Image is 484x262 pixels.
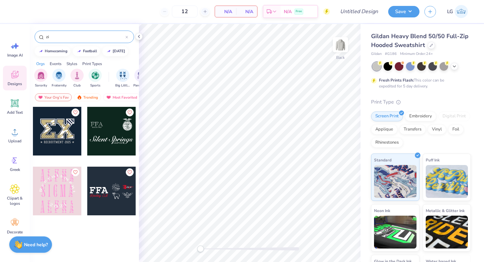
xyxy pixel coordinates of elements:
span: Gildan [371,51,382,57]
button: filter button [34,69,47,88]
div: homecoming [45,49,67,53]
span: Sports [90,83,100,88]
span: Fraternity [52,83,67,88]
div: Digital Print [438,111,470,121]
span: Metallic & Glitter Ink [426,207,465,214]
img: Parent's Weekend Image [137,72,145,79]
img: Sports Image [92,72,99,79]
button: filter button [52,69,67,88]
div: filter for Club [70,69,84,88]
span: Standard [374,156,391,163]
div: filter for Sports [89,69,102,88]
img: trending.gif [77,95,82,100]
button: [DATE] [102,46,128,56]
img: trend_line.gif [106,49,111,53]
div: Back [336,55,345,60]
div: Applique [371,125,397,134]
img: Puff Ink [426,165,468,198]
span: LG [447,8,453,15]
div: filter for Parent's Weekend [133,69,148,88]
img: Club Image [73,72,81,79]
img: Fraternity Image [55,72,63,79]
input: Try "Alpha" [45,34,125,40]
img: Metallic & Glitter Ink [426,216,468,249]
div: This color can be expedited for 5 day delivery. [379,77,460,89]
span: Upload [8,138,21,144]
span: Sorority [35,83,47,88]
img: Standard [374,165,417,198]
input: Untitled Design [335,5,383,18]
span: Clipart & logos [4,196,26,206]
span: Gildan Heavy Blend 50/50 Full-Zip Hooded Sweatshirt [371,32,469,49]
div: Print Types [82,61,102,67]
div: Rhinestones [371,138,403,148]
div: Screen Print [371,111,403,121]
button: Save [388,6,419,17]
button: Like [126,168,134,176]
button: filter button [115,69,130,88]
img: trend_line.gif [76,49,82,53]
strong: Fresh Prints Flash: [379,78,414,83]
input: – – [172,6,198,17]
span: # G186 [385,51,397,57]
img: trend_line.gif [38,49,43,53]
div: Accessibility label [197,246,204,252]
strong: Need help? [24,242,48,248]
a: LG [444,5,471,18]
img: Lexi Glaser [455,5,468,18]
img: Back [334,38,347,51]
div: Embroidery [405,111,436,121]
img: most_fav.gif [106,95,111,100]
div: Foil [448,125,464,134]
span: Designs [8,81,22,86]
div: Print Type [371,98,471,106]
span: Big Little Reveal [115,83,130,88]
div: Trending [74,93,101,101]
button: homecoming [35,46,70,56]
div: filter for Fraternity [52,69,67,88]
button: football [73,46,100,56]
div: filter for Big Little Reveal [115,69,130,88]
span: Greek [10,167,20,172]
button: Like [71,168,79,176]
img: most_fav.gif [38,95,43,100]
span: Neon Ink [374,207,390,214]
span: Decorate [7,229,23,235]
span: Puff Ink [426,156,440,163]
img: Big Little Reveal Image [119,72,126,79]
span: Club [73,83,81,88]
span: Image AI [7,53,23,58]
div: halloween [113,49,125,53]
button: filter button [133,69,148,88]
span: N/A [219,8,232,15]
div: Styles [67,61,77,67]
div: Most Favorited [103,93,140,101]
button: filter button [70,69,84,88]
div: football [83,49,97,53]
button: Like [71,108,79,116]
img: Neon Ink [374,216,417,249]
img: Sorority Image [37,72,45,79]
div: filter for Sorority [34,69,47,88]
div: Orgs [36,61,45,67]
span: Add Text [7,110,23,115]
span: Free [296,9,302,14]
span: N/A [240,8,253,15]
div: Events [50,61,62,67]
div: Your Org's Fav [35,93,72,101]
div: Vinyl [428,125,446,134]
div: Transfers [399,125,426,134]
span: N/A [284,8,292,15]
span: Minimum Order: 24 + [400,51,433,57]
button: filter button [89,69,102,88]
button: Like [126,108,134,116]
span: Parent's Weekend [133,83,148,88]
